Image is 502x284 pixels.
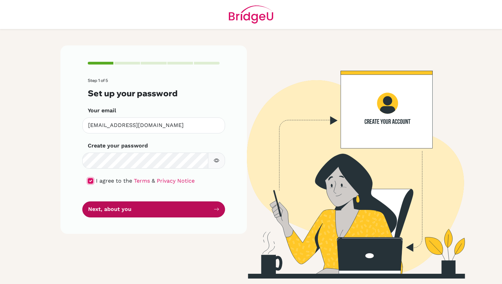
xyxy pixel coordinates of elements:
span: I agree to the [96,177,132,184]
h3: Set up your password [88,88,220,98]
label: Your email [88,106,116,115]
a: Privacy Notice [157,177,195,184]
span: & [152,177,155,184]
a: Terms [134,177,150,184]
input: Insert your email* [82,117,225,133]
button: Next, about you [82,201,225,217]
label: Create your password [88,142,148,150]
span: Step 1 of 5 [88,78,108,83]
